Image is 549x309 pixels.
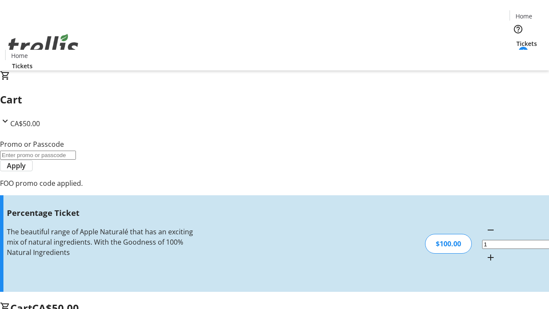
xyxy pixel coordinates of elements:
span: CA$50.00 [10,119,40,128]
span: Apply [7,161,26,171]
span: Tickets [516,39,537,48]
h3: Percentage Ticket [7,207,194,219]
div: $100.00 [425,234,472,254]
button: Cart [510,48,527,65]
a: Tickets [5,61,39,70]
img: Orient E2E Organization EKt8kGzQXz's Logo [5,24,81,67]
span: Home [11,51,28,60]
a: Home [510,12,537,21]
a: Home [6,51,33,60]
div: The beautiful range of Apple Naturalé that has an exciting mix of natural ingredients. With the G... [7,227,194,257]
button: Help [510,21,527,38]
a: Tickets [510,39,544,48]
button: Decrement by one [482,221,499,239]
button: Increment by one [482,249,499,266]
span: Home [516,12,532,21]
span: Tickets [12,61,33,70]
